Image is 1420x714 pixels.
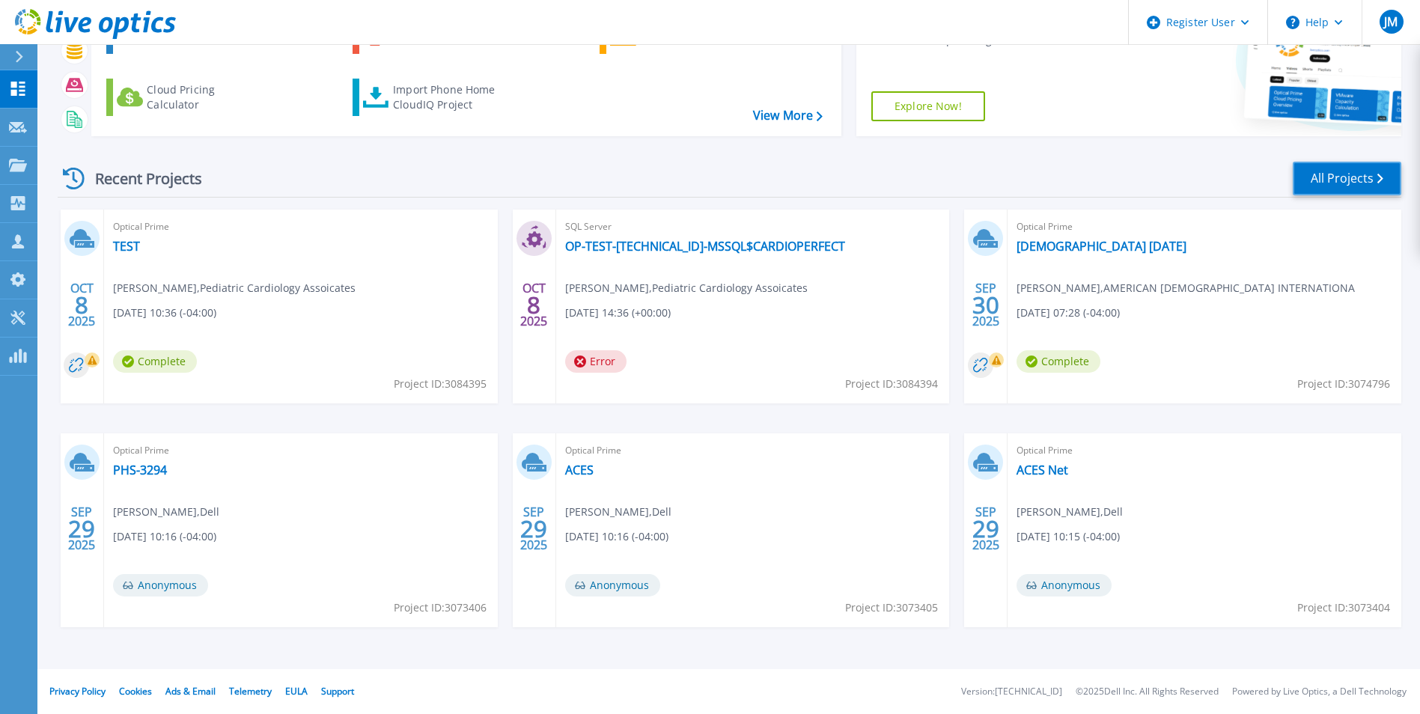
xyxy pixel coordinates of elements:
a: Explore Now! [871,91,985,121]
div: SEP 2025 [519,501,548,556]
a: ACES Net [1017,463,1068,477]
div: SEP 2025 [972,501,1000,556]
span: [PERSON_NAME] , AMERICAN [DEMOGRAPHIC_DATA] INTERNATIONA [1017,280,1355,296]
span: [PERSON_NAME] , Pediatric Cardiology Assoicates [113,280,356,296]
span: Anonymous [113,574,208,596]
span: Error [565,350,627,373]
div: Cloud Pricing Calculator [147,82,266,112]
li: © 2025 Dell Inc. All Rights Reserved [1076,687,1219,697]
span: [DATE] 10:16 (-04:00) [565,528,668,545]
span: [PERSON_NAME] , Dell [565,504,671,520]
span: [PERSON_NAME] , Dell [113,504,219,520]
span: [DATE] 10:16 (-04:00) [113,528,216,545]
a: Privacy Policy [49,685,106,698]
span: Project ID: 3074796 [1297,376,1390,392]
a: Cloud Pricing Calculator [106,79,273,116]
a: Telemetry [229,685,272,698]
a: All Projects [1293,162,1401,195]
span: [DATE] 14:36 (+00:00) [565,305,671,321]
span: Anonymous [565,574,660,596]
a: PHS-3294 [113,463,167,477]
a: EULA [285,685,308,698]
span: SQL Server [565,219,941,235]
span: Project ID: 3073405 [845,599,938,616]
span: Project ID: 3073404 [1297,599,1390,616]
span: 30 [972,299,999,311]
a: ACES [565,463,594,477]
span: Optical Prime [1017,442,1392,459]
span: 29 [520,522,547,535]
div: SEP 2025 [67,501,96,556]
a: OP-TEST-[TECHNICAL_ID]-MSSQL$CARDIOPERFECT [565,239,845,254]
a: TEST [113,239,140,254]
a: Cookies [119,685,152,698]
div: SEP 2025 [972,278,1000,332]
a: View More [753,109,823,123]
span: Optical Prime [565,442,941,459]
span: Project ID: 3084394 [845,376,938,392]
span: Complete [1017,350,1100,373]
span: [PERSON_NAME] , Pediatric Cardiology Assoicates [565,280,808,296]
span: 29 [972,522,999,535]
span: [DATE] 10:15 (-04:00) [1017,528,1120,545]
span: 29 [68,522,95,535]
div: Import Phone Home CloudIQ Project [393,82,510,112]
span: JM [1384,16,1398,28]
li: Version: [TECHNICAL_ID] [961,687,1062,697]
span: Complete [113,350,197,373]
div: OCT 2025 [519,278,548,332]
a: Ads & Email [165,685,216,698]
span: Project ID: 3073406 [394,599,487,616]
span: 8 [75,299,88,311]
span: Optical Prime [113,219,489,235]
span: Optical Prime [113,442,489,459]
span: Optical Prime [1017,219,1392,235]
span: [PERSON_NAME] , Dell [1017,504,1123,520]
span: [DATE] 10:36 (-04:00) [113,305,216,321]
div: OCT 2025 [67,278,96,332]
li: Powered by Live Optics, a Dell Technology [1232,687,1407,697]
span: Project ID: 3084395 [394,376,487,392]
a: [DEMOGRAPHIC_DATA] [DATE] [1017,239,1186,254]
span: [DATE] 07:28 (-04:00) [1017,305,1120,321]
span: 8 [527,299,540,311]
span: Anonymous [1017,574,1112,596]
div: Recent Projects [58,160,222,197]
a: Support [321,685,354,698]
